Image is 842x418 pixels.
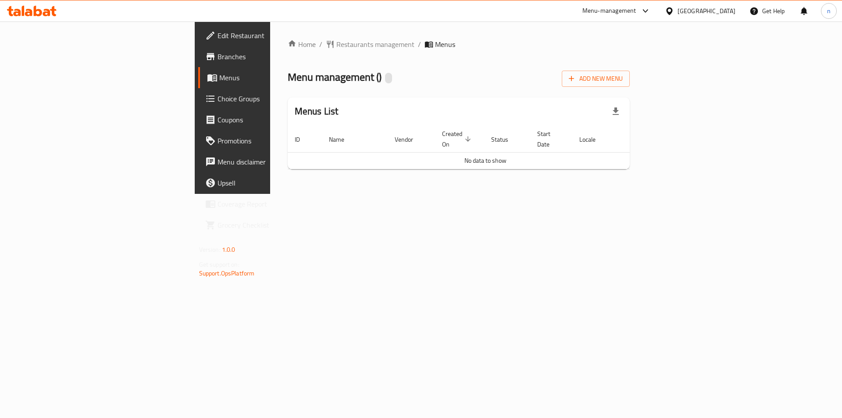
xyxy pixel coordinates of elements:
[582,6,636,16] div: Menu-management
[295,105,339,118] h2: Menus List
[199,268,255,279] a: Support.OpsPlatform
[605,101,626,122] div: Export file
[198,214,335,236] a: Grocery Checklist
[678,6,735,16] div: [GEOGRAPHIC_DATA]
[218,136,328,146] span: Promotions
[199,244,221,255] span: Version:
[198,151,335,172] a: Menu disclaimer
[222,244,235,255] span: 1.0.0
[218,178,328,188] span: Upsell
[198,172,335,193] a: Upsell
[218,199,328,209] span: Coverage Report
[288,67,382,87] span: Menu management ( )
[617,126,683,153] th: Actions
[288,39,630,50] nav: breadcrumb
[537,129,562,150] span: Start Date
[218,114,328,125] span: Coupons
[326,39,414,50] a: Restaurants management
[198,109,335,130] a: Coupons
[464,155,507,166] span: No data to show
[395,134,425,145] span: Vendor
[198,193,335,214] a: Coverage Report
[288,126,683,169] table: enhanced table
[198,25,335,46] a: Edit Restaurant
[218,220,328,230] span: Grocery Checklist
[218,157,328,167] span: Menu disclaimer
[219,72,328,83] span: Menus
[198,88,335,109] a: Choice Groups
[218,30,328,41] span: Edit Restaurant
[827,6,831,16] span: n
[562,71,630,87] button: Add New Menu
[199,259,239,270] span: Get support on:
[198,46,335,67] a: Branches
[442,129,474,150] span: Created On
[418,39,421,50] li: /
[295,134,311,145] span: ID
[218,93,328,104] span: Choice Groups
[569,73,623,84] span: Add New Menu
[198,130,335,151] a: Promotions
[329,134,356,145] span: Name
[336,39,414,50] span: Restaurants management
[579,134,607,145] span: Locale
[218,51,328,62] span: Branches
[435,39,455,50] span: Menus
[198,67,335,88] a: Menus
[491,134,520,145] span: Status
